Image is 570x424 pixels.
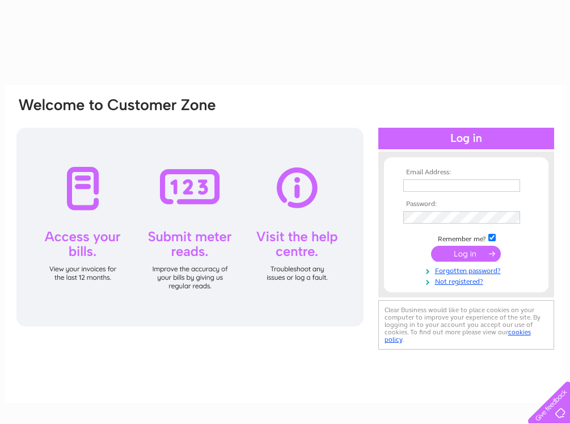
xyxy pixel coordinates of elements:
[400,232,532,244] td: Remember me?
[431,246,501,262] input: Submit
[403,275,532,286] a: Not registered?
[385,328,531,343] a: cookies policy
[400,169,532,177] th: Email Address:
[378,300,554,350] div: Clear Business would like to place cookies on your computer to improve your experience of the sit...
[400,200,532,208] th: Password:
[403,265,532,275] a: Forgotten password?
